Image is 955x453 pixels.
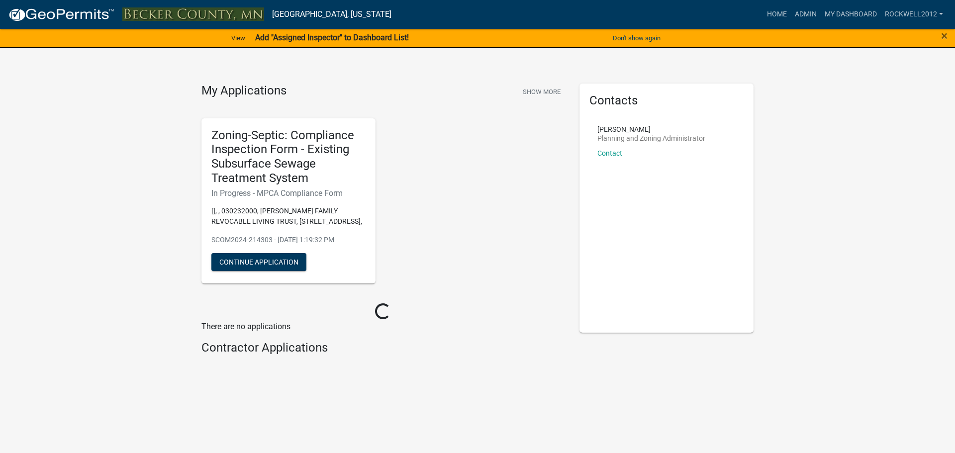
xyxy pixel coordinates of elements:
h4: My Applications [201,84,286,98]
a: [GEOGRAPHIC_DATA], [US_STATE] [272,6,391,23]
a: Admin [791,5,821,24]
h4: Contractor Applications [201,341,565,355]
wm-workflow-list-section: Contractor Applications [201,341,565,359]
button: Don't show again [609,30,665,46]
h5: Zoning-Septic: Compliance Inspection Form - Existing Subsurface Sewage Treatment System [211,128,366,185]
img: Becker County, Minnesota [122,7,264,21]
strong: Add "Assigned Inspector" to Dashboard List! [255,33,409,42]
h5: Contacts [589,93,744,108]
a: Rockwell2012 [881,5,947,24]
h6: In Progress - MPCA Compliance Form [211,188,366,198]
a: Contact [597,149,622,157]
a: Home [763,5,791,24]
a: My Dashboard [821,5,881,24]
button: Continue Application [211,253,306,271]
button: Close [941,30,948,42]
button: Show More [519,84,565,100]
span: × [941,29,948,43]
p: There are no applications [201,321,565,333]
p: [], , 030232000, [PERSON_NAME] FAMILY REVOCABLE LIVING TRUST, [STREET_ADDRESS], [211,206,366,227]
a: View [227,30,249,46]
p: Planning and Zoning Administrator [597,135,705,142]
p: SCOM2024-214303 - [DATE] 1:19:32 PM [211,235,366,245]
p: [PERSON_NAME] [597,126,705,133]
